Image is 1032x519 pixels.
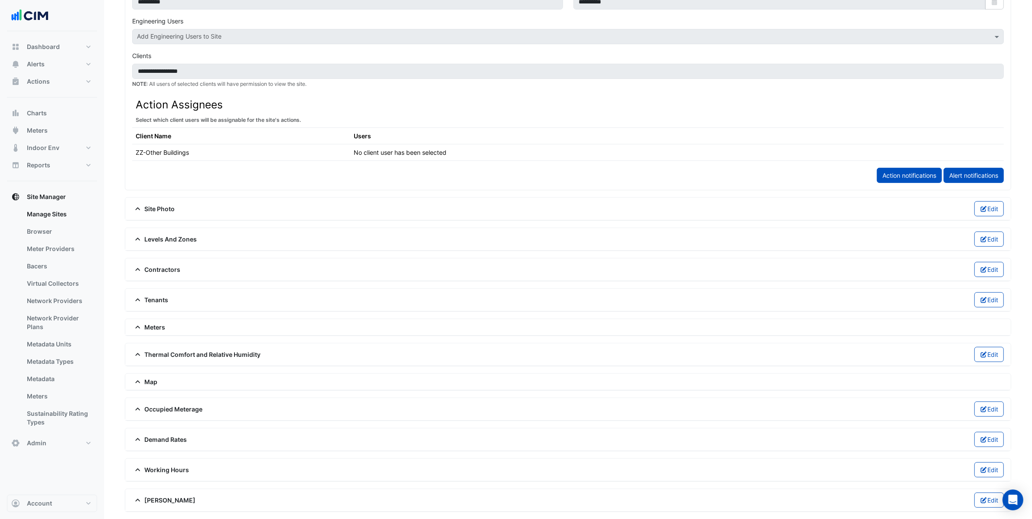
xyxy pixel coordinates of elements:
[974,462,1004,477] button: Edit
[11,439,20,447] app-icon: Admin
[7,139,97,157] button: Indoor Env
[20,353,97,370] a: Metadata Types
[974,493,1004,508] button: Edit
[10,7,49,24] img: Company Logo
[7,157,97,174] button: Reports
[132,265,181,274] span: Contractors
[7,188,97,206] button: Site Manager
[974,347,1004,362] button: Edit
[20,405,97,431] a: Sustainability Rating Types
[7,434,97,452] button: Admin
[27,161,50,170] span: Reports
[27,126,48,135] span: Meters
[944,168,1004,183] a: Alert notifications
[132,295,169,304] span: Tenants
[27,109,47,118] span: Charts
[11,60,20,69] app-icon: Alerts
[132,81,146,87] strong: NOTE
[27,439,46,447] span: Admin
[20,292,97,310] a: Network Providers
[11,193,20,201] app-icon: Site Manager
[132,235,197,244] span: Levels And Zones
[136,117,301,123] small: Select which client users will be assignable for the site's actions.
[27,60,45,69] span: Alerts
[20,240,97,258] a: Meter Providers
[877,168,942,183] a: Action notifications
[7,122,97,139] button: Meters
[7,495,97,512] button: Account
[20,388,97,405] a: Meters
[20,336,97,353] a: Metadata Units
[11,109,20,118] app-icon: Charts
[11,42,20,51] app-icon: Dashboard
[974,262,1004,277] button: Edit
[132,435,187,444] span: Demand Rates
[27,193,66,201] span: Site Manager
[136,98,1000,111] h3: Action Assignees
[11,77,20,86] app-icon: Actions
[132,128,350,144] th: Client Name
[7,104,97,122] button: Charts
[132,465,189,474] span: Working Hours
[132,323,166,332] span: Meters
[20,223,97,240] a: Browser
[20,310,97,336] a: Network Provider Plans
[132,405,203,414] span: Occupied Meterage
[11,161,20,170] app-icon: Reports
[11,144,20,152] app-icon: Indoor Env
[20,370,97,388] a: Metadata
[350,128,786,144] th: Users
[1003,490,1023,510] div: Open Intercom Messenger
[132,81,306,87] small: : All users of selected clients will have permission to view the site.
[350,144,786,161] td: No client user has been selected
[974,401,1004,417] button: Edit
[27,499,52,508] span: Account
[27,77,50,86] span: Actions
[27,42,60,51] span: Dashboard
[27,144,59,152] span: Indoor Env
[7,38,97,55] button: Dashboard
[132,16,183,26] label: Engineering Users
[974,432,1004,447] button: Edit
[132,350,261,359] span: Thermal Comfort and Relative Humidity
[136,148,189,157] div: ZZ-Other Buildings
[974,232,1004,247] button: Edit
[20,206,97,223] a: Manage Sites
[20,258,97,275] a: Bacers
[974,201,1004,216] button: Edit
[7,55,97,73] button: Alerts
[20,275,97,292] a: Virtual Collectors
[132,51,151,60] label: Clients
[7,73,97,90] button: Actions
[132,204,175,213] span: Site Photo
[11,126,20,135] app-icon: Meters
[7,206,97,434] div: Site Manager
[974,292,1004,307] button: Edit
[132,496,196,505] span: [PERSON_NAME]
[136,32,221,43] div: Add Engineering Users to Site
[132,377,158,386] span: Map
